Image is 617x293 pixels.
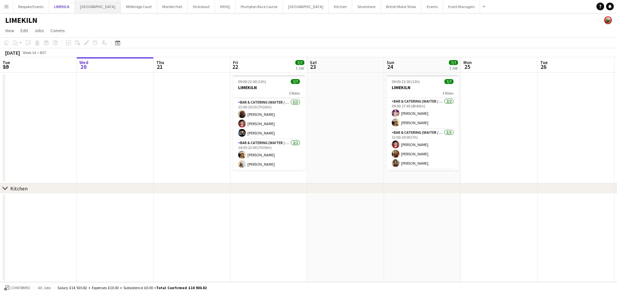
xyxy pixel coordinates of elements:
span: Thu [156,60,164,65]
span: 26 [539,63,548,70]
a: Edit [18,26,31,35]
span: Week 34 [21,50,37,55]
span: Edit [21,28,28,33]
span: 09:00-22:00 (13h) [392,79,420,84]
span: 25 [462,63,472,70]
span: Confirmed [10,286,30,290]
h1: LIMEKILN [5,15,37,25]
button: Event Managers [443,0,480,13]
div: 1 Job [296,66,304,70]
span: 23 [309,63,317,70]
button: Morden Hall [157,0,188,13]
div: [DATE] [5,50,20,56]
button: [GEOGRAPHIC_DATA] [75,0,121,13]
app-card-role: Bar & Catering (Waiter / waitress)2/209:00-17:45 (8h45m)[PERSON_NAME][PERSON_NAME] [387,98,459,129]
span: 22 [232,63,238,70]
button: [GEOGRAPHIC_DATA] [283,0,329,13]
span: 7/7 [295,60,304,65]
span: 20 [78,63,88,70]
button: KKHQ [215,0,236,13]
a: View [3,26,17,35]
div: 1 Job [449,66,458,70]
button: Hickstead [188,0,215,13]
app-card-role: Bar & Catering (Waiter / waitress)2/214:30-22:00 (7h30m)[PERSON_NAME][PERSON_NAME] [233,139,305,170]
span: 19 [2,63,10,70]
span: Sat [310,60,317,65]
span: Wed [79,60,88,65]
div: BST [40,50,46,55]
app-user-avatar: Staffing Manager [604,16,612,24]
span: Tue [540,60,548,65]
button: Plumpton Race Course [236,0,283,13]
span: Tue [3,60,10,65]
span: Mon [463,60,472,65]
span: 21 [155,63,164,70]
span: 7/7 [444,79,453,84]
button: Events [422,0,443,13]
span: Sun [387,60,394,65]
h3: LIMEKILN [233,85,305,90]
button: Kitchen [329,0,352,13]
button: British Motor Show [381,0,422,13]
span: 3 Roles [443,91,453,96]
a: Jobs [32,26,47,35]
app-job-card: 09:00-22:00 (13h)7/7LIMEKILN3 RolesBar & Catering (Waiter / waitress)2/209:00-17:45 (8h45m)[PERSO... [387,75,459,170]
button: Bespoke Events [13,0,49,13]
span: Jobs [34,28,44,33]
div: Salary £14 920.82 + Expenses £10.00 + Subsistence £0.00 = [58,285,207,290]
span: Fri [233,60,238,65]
span: 24 [386,63,394,70]
span: 7/7 [449,60,458,65]
span: 7/7 [291,79,300,84]
app-job-card: 09:00-22:00 (13h)7/7LIMEKILN3 Roles09:00-19:00 (10h)[PERSON_NAME][US_STATE][PERSON_NAME]Bar & Cat... [233,75,305,170]
button: Millbridge Court [121,0,157,13]
button: LIMEKILN [49,0,75,13]
button: Confirmed [3,284,31,291]
span: View [5,28,14,33]
span: 3 Roles [289,91,300,96]
span: Comms [50,28,65,33]
div: Kitchen [10,185,28,192]
a: Comms [48,26,67,35]
app-card-role: Bar & Catering (Waiter / waitress)3/313:00-20:00 (7h)[PERSON_NAME][PERSON_NAME][PERSON_NAME] [387,129,459,169]
span: All jobs [37,285,52,290]
button: Silverstone [352,0,381,13]
span: Total Confirmed £14 930.82 [156,285,207,290]
span: 09:00-22:00 (13h) [238,79,266,84]
app-card-role: Bar & Catering (Waiter / waitress)3/313:00-20:30 (7h30m)[PERSON_NAME][PERSON_NAME][PERSON_NAME] [233,99,305,139]
h3: LIMEKILN [387,85,459,90]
